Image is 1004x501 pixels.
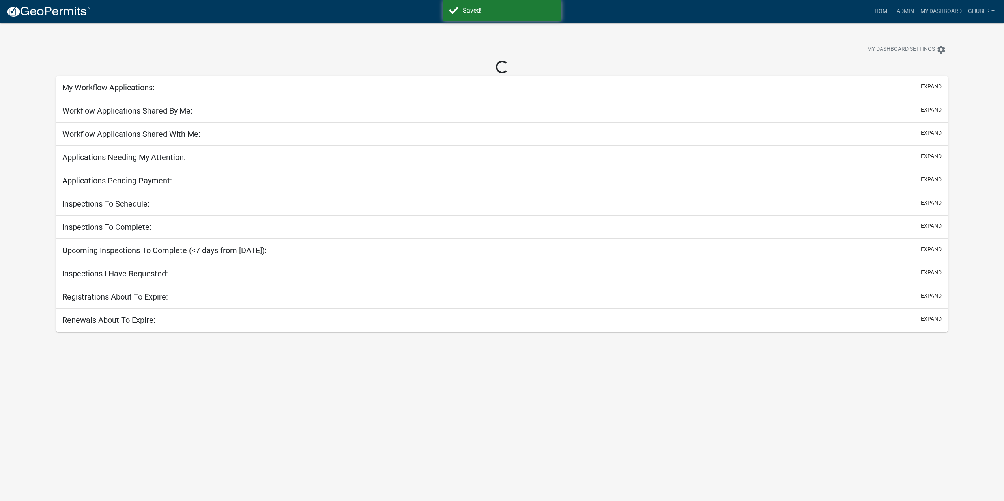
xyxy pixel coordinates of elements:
button: expand [921,106,942,114]
button: My Dashboard Settingssettings [861,42,952,57]
span: My Dashboard Settings [867,45,935,54]
a: My Dashboard [917,4,965,19]
h5: Renewals About To Expire: [62,315,155,325]
i: settings [937,45,946,54]
button: expand [921,315,942,323]
button: expand [921,129,942,137]
button: expand [921,199,942,207]
h5: Applications Pending Payment: [62,176,172,185]
button: expand [921,222,942,230]
h5: Upcoming Inspections To Complete (<7 days from [DATE]): [62,246,267,255]
h5: Workflow Applications Shared With Me: [62,129,200,139]
button: expand [921,292,942,300]
div: Saved! [463,6,555,15]
button: expand [921,175,942,184]
button: expand [921,82,942,91]
h5: Registrations About To Expire: [62,292,168,302]
a: Admin [894,4,917,19]
h5: Inspections To Complete: [62,222,151,232]
button: expand [921,245,942,253]
button: expand [921,152,942,160]
a: GHuber [965,4,998,19]
h5: Applications Needing My Attention: [62,153,186,162]
h5: My Workflow Applications: [62,83,155,92]
button: expand [921,268,942,277]
h5: Inspections I Have Requested: [62,269,168,278]
h5: Workflow Applications Shared By Me: [62,106,193,115]
h5: Inspections To Schedule: [62,199,150,209]
a: Home [871,4,894,19]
